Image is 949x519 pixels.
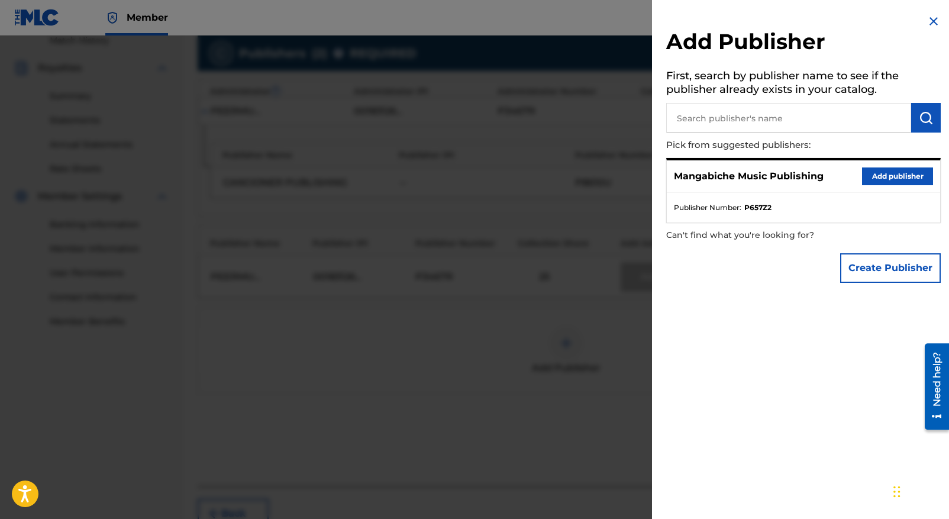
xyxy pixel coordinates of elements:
input: Search publisher's name [666,103,911,133]
button: Add publisher [862,167,933,185]
iframe: Chat Widget [890,462,949,519]
span: Member [127,11,168,24]
img: Search Works [919,111,933,125]
strong: P657Z2 [744,202,772,213]
h2: Add Publisher [666,28,941,59]
p: Mangabiche Music Publishing [674,169,824,183]
img: MLC Logo [14,9,60,26]
span: Publisher Number : [674,202,741,213]
p: Pick from suggested publishers: [666,133,873,158]
button: Create Publisher [840,253,941,283]
img: Top Rightsholder [105,11,120,25]
iframe: Resource Center [916,339,949,434]
p: Can't find what you're looking for? [666,223,873,247]
div: Drag [893,474,900,510]
h5: First, search by publisher name to see if the publisher already exists in your catalog. [666,66,941,103]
